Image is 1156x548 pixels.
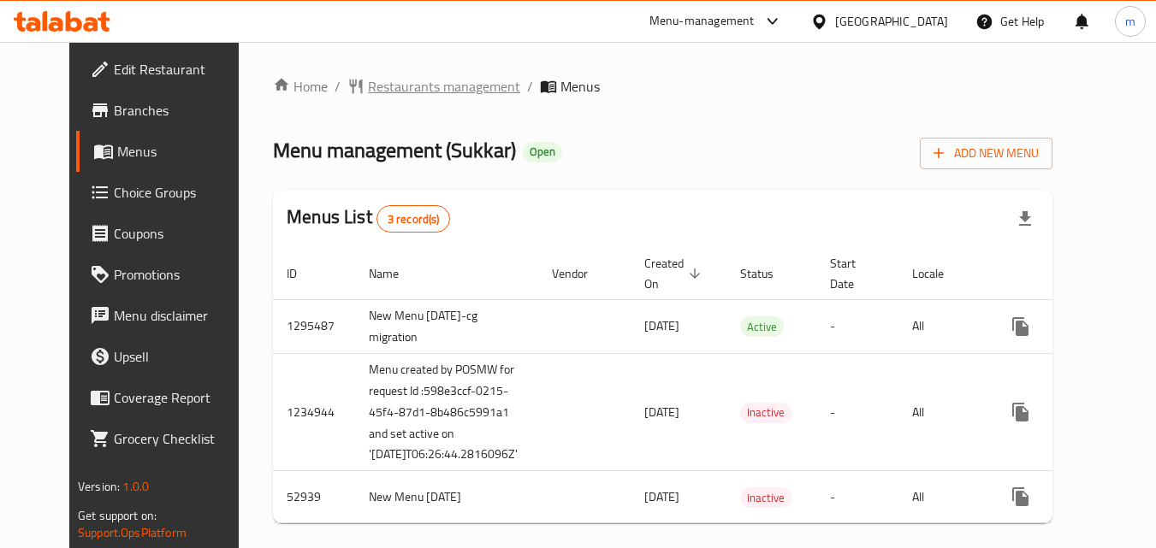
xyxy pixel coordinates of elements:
a: Upsell [76,336,263,377]
div: Open [523,142,562,162]
a: Grocery Checklist [76,418,263,459]
td: All [898,471,987,523]
span: Open [523,144,562,159]
td: - [816,471,898,523]
span: Menus [560,76,600,97]
nav: breadcrumb [273,76,1052,97]
a: Menus [76,131,263,172]
span: Coupons [114,223,249,244]
a: Edit Restaurant [76,49,263,90]
li: / [527,76,533,97]
span: Vendor [552,263,610,284]
button: more [1000,476,1041,517]
button: more [1000,306,1041,347]
a: Promotions [76,254,263,295]
span: Inactive [740,488,791,508]
span: [DATE] [644,315,679,337]
a: Restaurants management [347,76,520,97]
span: 3 record(s) [377,211,450,227]
td: 1234944 [273,353,355,471]
span: Name [369,263,421,284]
a: Coupons [76,213,263,254]
span: Menu disclaimer [114,305,249,326]
span: Branches [114,100,249,121]
div: Menu-management [649,11,755,32]
span: Grocery Checklist [114,428,249,449]
td: 1295487 [273,299,355,353]
span: [DATE] [644,401,679,423]
a: Menu disclaimer [76,295,263,336]
span: Add New Menu [934,143,1039,164]
td: 52939 [273,471,355,523]
span: Locale [912,263,966,284]
h2: Menus List [287,204,450,233]
td: Menu created by POSMW for request Id :598e3ccf-0215-45f4-87d1-8b486c5991a1 and set active on '[DA... [355,353,538,471]
a: Branches [76,90,263,131]
div: Export file [1005,198,1046,239]
span: m [1125,12,1135,31]
span: Coverage Report [114,387,249,408]
span: Inactive [740,403,791,422]
span: Edit Restaurant [114,59,249,80]
span: Status [740,263,796,284]
span: [DATE] [644,486,679,508]
a: Coverage Report [76,377,263,418]
td: New Menu [DATE] [355,471,538,523]
span: Promotions [114,264,249,285]
a: Support.OpsPlatform [78,521,187,544]
li: / [335,76,341,97]
button: more [1000,392,1041,433]
span: Menu management ( Sukkar ) [273,131,516,169]
span: Start Date [830,253,878,294]
button: Change Status [1041,306,1082,347]
span: Active [740,317,784,337]
span: Upsell [114,346,249,367]
a: Home [273,76,328,97]
td: All [898,353,987,471]
td: - [816,353,898,471]
span: Get support on: [78,504,157,527]
td: New Menu [DATE]-cg migration [355,299,538,353]
span: Restaurants management [368,76,520,97]
span: Created On [644,253,706,294]
button: Change Status [1041,392,1082,433]
div: [GEOGRAPHIC_DATA] [835,12,948,31]
td: All [898,299,987,353]
span: Version: [78,475,120,498]
div: Total records count [376,205,451,233]
button: Add New Menu [920,138,1052,169]
button: Change Status [1041,476,1082,517]
span: Menus [117,141,249,162]
span: 1.0.0 [122,475,149,498]
td: - [816,299,898,353]
a: Choice Groups [76,172,263,213]
span: Choice Groups [114,182,249,203]
div: Active [740,316,784,337]
span: ID [287,263,319,284]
